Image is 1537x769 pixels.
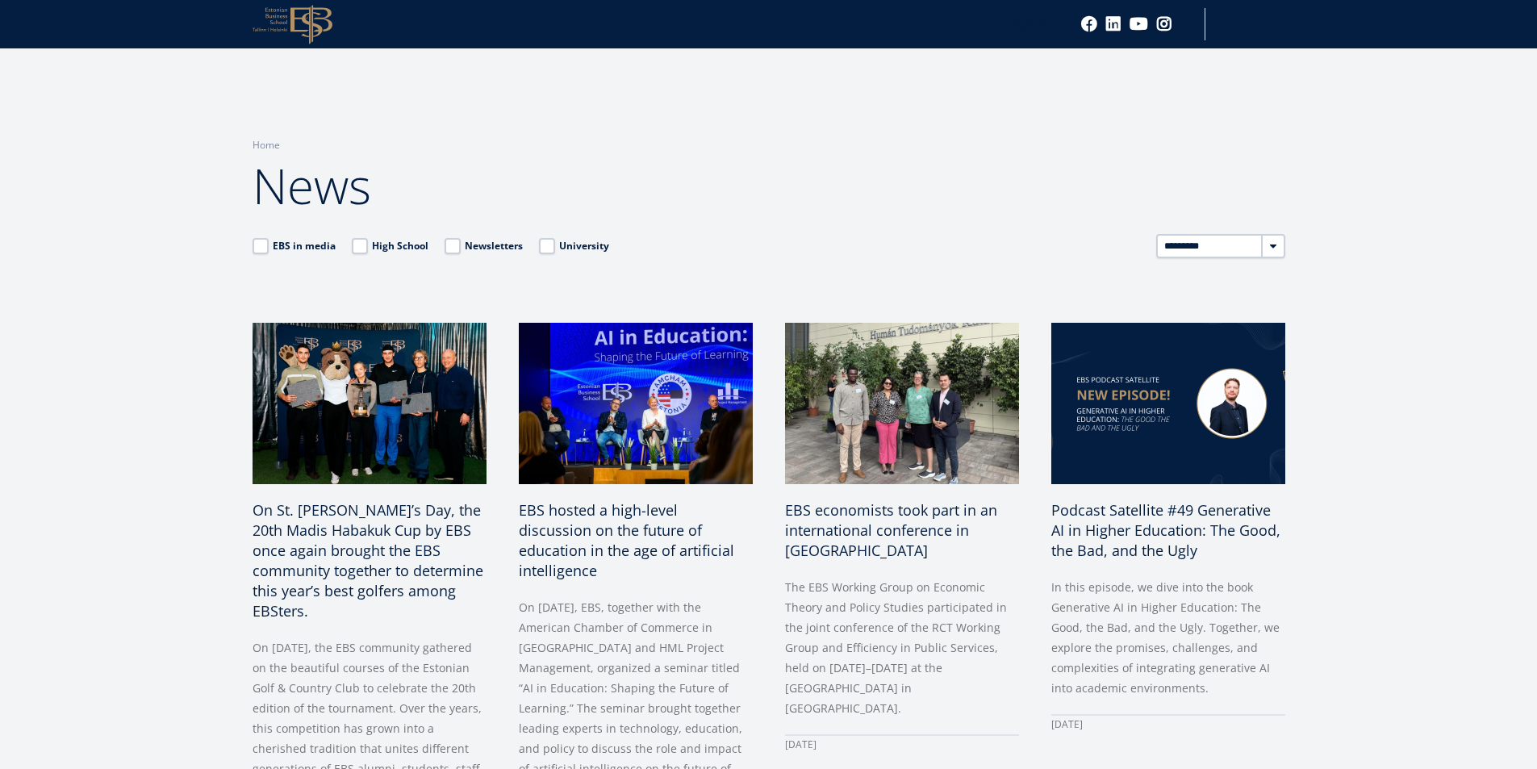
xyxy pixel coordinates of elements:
div: [DATE] [785,734,1019,754]
span: On St. [PERSON_NAME]’s Day, the 20th Madis Habakuk Cup by EBS once again brought the EBS communit... [253,500,483,621]
label: EBS in media [253,238,336,254]
a: Instagram [1156,16,1172,32]
a: Linkedin [1105,16,1121,32]
h1: News [253,153,1285,218]
label: Newsletters [445,238,523,254]
span: EBS economists took part in an international conference in [GEOGRAPHIC_DATA] [785,500,997,560]
a: Facebook [1081,16,1097,32]
a: Home [253,137,280,153]
img: 20th Madis Habakuk Cup [253,323,487,484]
label: University [539,238,609,254]
p: In this episode, we dive into the book Generative AI in Higher Education: The Good, the Bad, and ... [1051,577,1285,698]
span: EBS hosted a high-level discussion on the future of education in the age of artificial intelligence [519,500,734,580]
span: Podcast Satellite #49 Generative AI in Higher Education: The Good, the Bad, and the Ugly [1051,500,1280,560]
a: Youtube [1130,16,1148,32]
label: High School [352,238,428,254]
p: The EBS Working Group on Economic Theory and Policy Studies participated in the joint conference ... [785,577,1019,718]
img: Satellite #49 [1051,323,1285,484]
div: [DATE] [1051,714,1285,734]
img: Ai in Education [519,323,753,484]
img: a [785,323,1019,484]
